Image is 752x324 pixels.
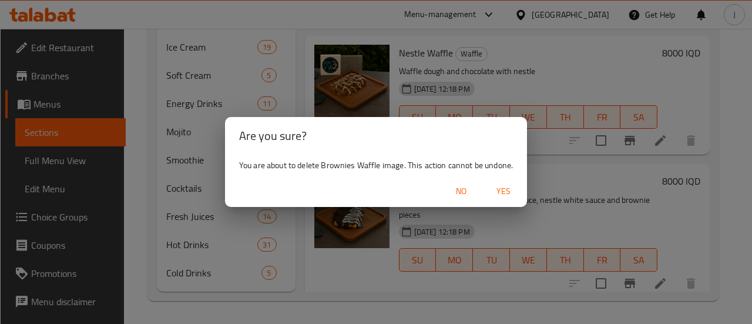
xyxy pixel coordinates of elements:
div: You are about to delete Brownies Waffle image. This action cannot be undone. [225,155,527,176]
span: Yes [489,184,518,199]
h2: Are you sure? [239,126,513,145]
button: No [442,181,480,202]
button: Yes [485,181,522,202]
span: No [447,184,475,199]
